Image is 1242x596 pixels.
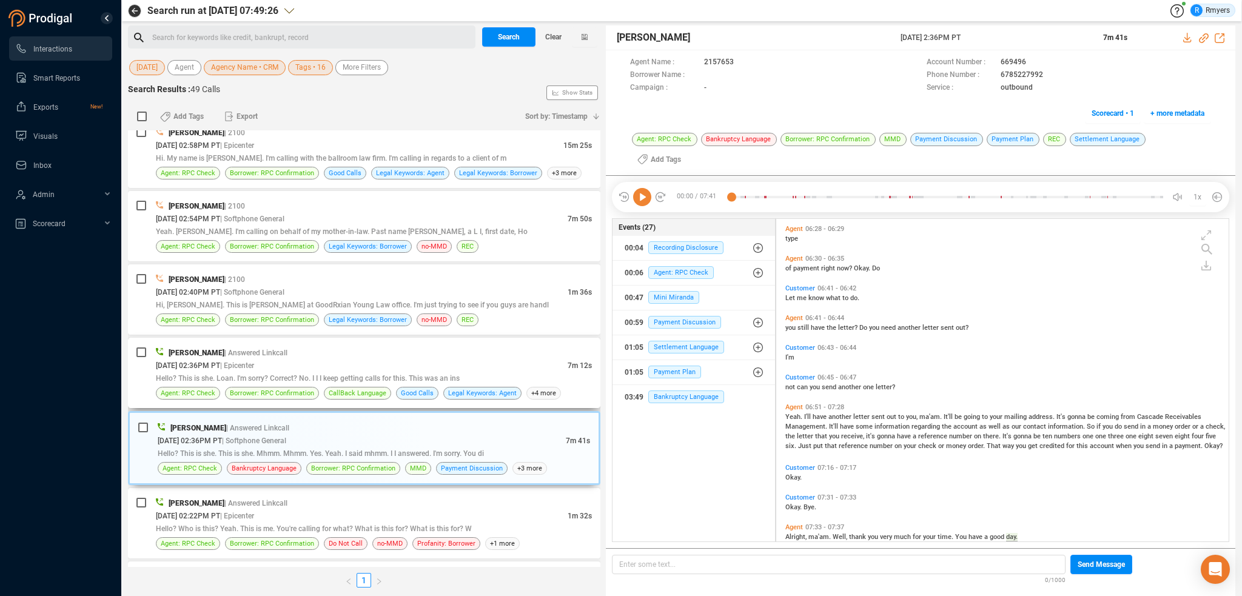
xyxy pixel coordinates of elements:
button: Export [217,107,265,126]
span: the [942,423,953,430]
span: Tags • 16 [295,60,326,75]
span: a [913,432,918,440]
span: It'll [829,423,840,430]
span: Agent: RPC Check [161,538,215,549]
span: | Answered Linkcall [224,499,287,507]
span: R [1195,4,1199,16]
span: New! [90,95,102,119]
span: Hi, [PERSON_NAME]. This is [PERSON_NAME] at GoodRxian Young Law office. I'm just trying to see if... [156,301,549,309]
span: as [1002,423,1012,430]
span: send [822,383,838,391]
span: Yeah. [785,413,804,421]
span: Borrower: RPC Confirmation [230,167,314,179]
span: there. [983,432,1002,440]
span: [PERSON_NAME] [169,349,224,357]
span: account [1090,442,1116,450]
span: gonna [877,432,897,440]
div: [PERSON_NAME]| 2100[DATE] 02:40PM PT| Softphone General1m 36sHi, [PERSON_NAME]. This is [PERSON_N... [128,264,600,335]
span: another [838,383,863,391]
span: when [1116,442,1133,450]
span: send [1146,442,1162,450]
span: More Filters [343,60,381,75]
button: Clear [535,27,572,47]
span: | Softphone General [222,437,286,445]
button: 1x [1189,189,1206,206]
span: +3 more [512,462,547,475]
span: 7m 50s [568,215,592,223]
span: one [1083,432,1095,440]
span: Smart Reports [33,74,80,82]
span: Okay? [1204,442,1223,450]
span: +1 more [485,537,520,550]
span: or [1192,423,1200,430]
span: 1m 32s [568,512,592,520]
span: that [825,442,839,450]
span: Let [785,294,797,302]
span: a [1147,423,1153,430]
span: So [1087,423,1096,430]
span: Good Calls [329,167,361,179]
span: 15m 25s [563,141,592,150]
span: out? [956,324,968,332]
span: payment [793,264,821,272]
span: Hello? This is she. This is she. Mhmm. Mhmm. Yes. Yeah. I said mhmm. I I answered. I'm sorry. You di [158,449,484,458]
li: Smart Reports [9,65,112,90]
span: Add Tags [651,150,681,169]
span: ma'am. [919,413,944,421]
button: Sort by: Timestamp [518,107,600,126]
span: MMD [410,463,426,474]
span: five [1206,432,1216,440]
span: [DATE] 02:36PM PT [158,437,222,445]
span: 7m 41s [566,437,590,445]
span: Scorecard • 1 [1092,104,1134,123]
span: [DATE] 02:54PM PT [156,215,220,223]
span: Payment Discussion [441,463,503,474]
span: you [810,383,822,391]
span: Bankruptcy Language [648,390,724,403]
button: More Filters [335,60,388,75]
span: have [968,533,984,541]
span: on [895,442,904,450]
span: Good Calls [401,387,434,399]
span: the [827,324,838,332]
span: Cascade [1137,413,1165,421]
button: 00:04Recording Disclosure [613,236,775,260]
span: your [990,413,1004,421]
span: Exports [33,103,58,112]
span: have [811,324,827,332]
span: Bankruptcy Language [232,463,297,474]
span: the [785,432,797,440]
span: on [974,432,983,440]
span: going [964,413,982,421]
span: number [870,442,895,450]
span: need [881,324,898,332]
span: [DATE] 02:36PM PT [156,361,220,370]
span: Receivables [1165,413,1201,421]
span: money [1153,423,1175,430]
button: Agent [167,60,201,75]
span: | Epicenter [220,512,254,520]
span: it's [866,432,877,440]
span: Agent: RPC Check [161,167,215,179]
span: be [1033,432,1042,440]
button: 00:59Payment Discussion [613,310,775,335]
div: 01:05 [625,363,643,382]
span: | 2100 [224,202,245,210]
span: six. [785,442,798,450]
span: very [880,533,894,541]
span: It's [1002,432,1013,440]
span: I'll [804,413,813,421]
div: grid [782,222,1229,558]
span: me [797,294,808,302]
span: Legal Keywords: Borrower [459,167,537,179]
span: this [1076,442,1090,450]
span: [PERSON_NAME] [169,129,224,137]
span: reference [839,442,870,450]
span: Clear [545,27,562,47]
button: 00:06Agent: RPC Check [613,261,775,285]
span: check [918,442,938,450]
span: Hello? Who is this? Yeah. This is me. You're calling for what? What is this for? What is this for? W [156,524,472,533]
span: from [1121,413,1137,421]
span: That [987,442,1002,450]
span: you [829,432,841,440]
